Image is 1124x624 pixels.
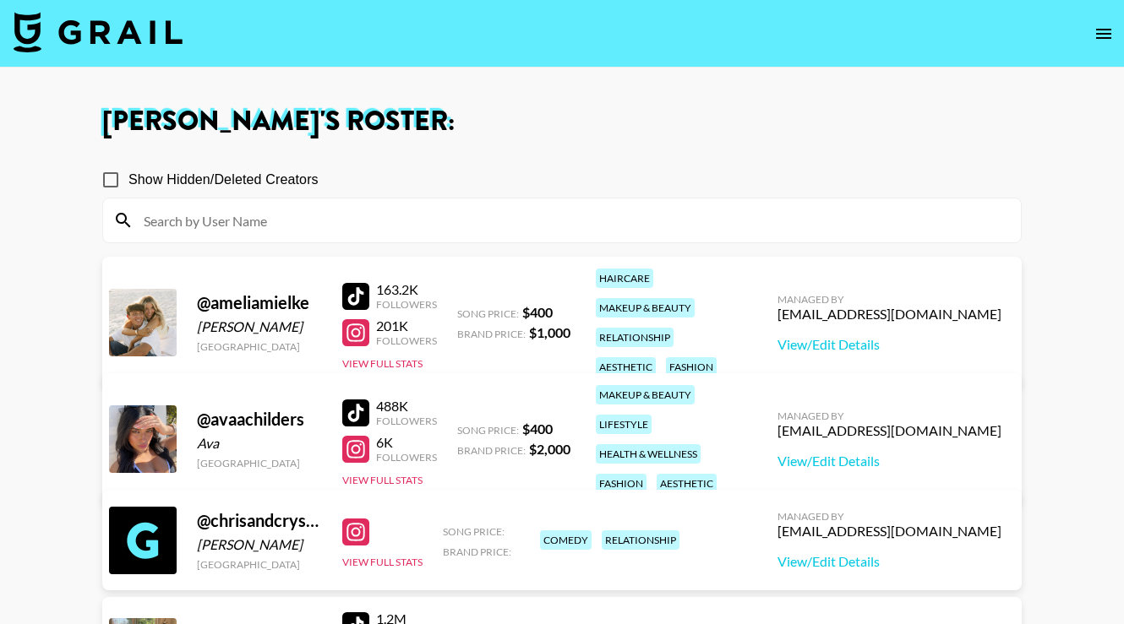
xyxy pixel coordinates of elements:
[522,421,553,437] strong: $ 400
[596,474,647,493] div: fashion
[778,336,1001,353] a: View/Edit Details
[128,170,319,190] span: Show Hidden/Deleted Creators
[596,357,656,377] div: aesthetic
[443,545,511,558] span: Brand Price:
[778,293,1001,306] div: Managed By
[529,324,570,340] strong: $ 1,000
[778,422,1001,439] div: [EMAIL_ADDRESS][DOMAIN_NAME]
[657,474,717,493] div: aesthetic
[540,530,592,550] div: comedy
[197,318,322,335] div: [PERSON_NAME]
[596,444,701,464] div: health & wellness
[457,424,519,437] span: Song Price:
[376,281,437,298] div: 163.2K
[596,415,652,434] div: lifestyle
[342,556,423,568] button: View Full Stats
[197,435,322,452] div: Ava
[376,415,437,427] div: Followers
[457,444,526,457] span: Brand Price:
[457,307,519,320] span: Song Price:
[778,453,1001,469] a: View/Edit Details
[197,340,322,353] div: [GEOGRAPHIC_DATA]
[596,269,653,288] div: haircare
[522,304,553,320] strong: $ 400
[102,108,1022,135] h1: [PERSON_NAME] 's Roster:
[342,357,423,370] button: View Full Stats
[197,536,322,553] div: [PERSON_NAME]
[778,410,1001,422] div: Managed By
[197,457,322,469] div: [GEOGRAPHIC_DATA]
[596,298,695,317] div: makeup & beauty
[602,530,679,550] div: relationship
[197,558,322,571] div: [GEOGRAPHIC_DATA]
[778,306,1001,323] div: [EMAIL_ADDRESS][DOMAIN_NAME]
[666,357,717,377] div: fashion
[457,328,526,340] span: Brand Price:
[1087,17,1121,51] button: open drawer
[529,441,570,457] strong: $ 2,000
[376,451,437,464] div: Followers
[778,523,1001,540] div: [EMAIL_ADDRESS][DOMAIN_NAME]
[197,409,322,430] div: @ avaachilders
[596,328,674,347] div: relationship
[197,292,322,313] div: @ ameliamielke
[134,207,1011,234] input: Search by User Name
[376,298,437,311] div: Followers
[197,510,322,531] div: @ chrisandcrystal14
[376,398,437,415] div: 488K
[376,317,437,334] div: 201K
[596,385,695,404] div: makeup & beauty
[376,434,437,451] div: 6K
[778,553,1001,570] a: View/Edit Details
[376,334,437,347] div: Followers
[14,12,183,52] img: Grail Talent
[342,474,423,486] button: View Full Stats
[778,510,1001,523] div: Managed By
[443,525,505,538] span: Song Price:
